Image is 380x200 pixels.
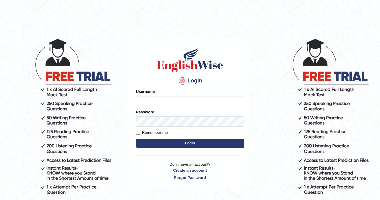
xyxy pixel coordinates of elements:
input: Remember me [136,131,140,135]
p: Don't have an account? [136,162,244,180]
h4: Login [136,76,244,86]
label: Username [136,89,155,94]
a: Forgot Password [136,175,244,180]
label: Password [136,109,154,115]
a: Create an account [136,168,244,173]
label: Remember me [136,130,168,136]
button: Login [136,139,244,148]
img: Logo of English Wise sign in for intelligent practice with AI [156,46,224,73]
